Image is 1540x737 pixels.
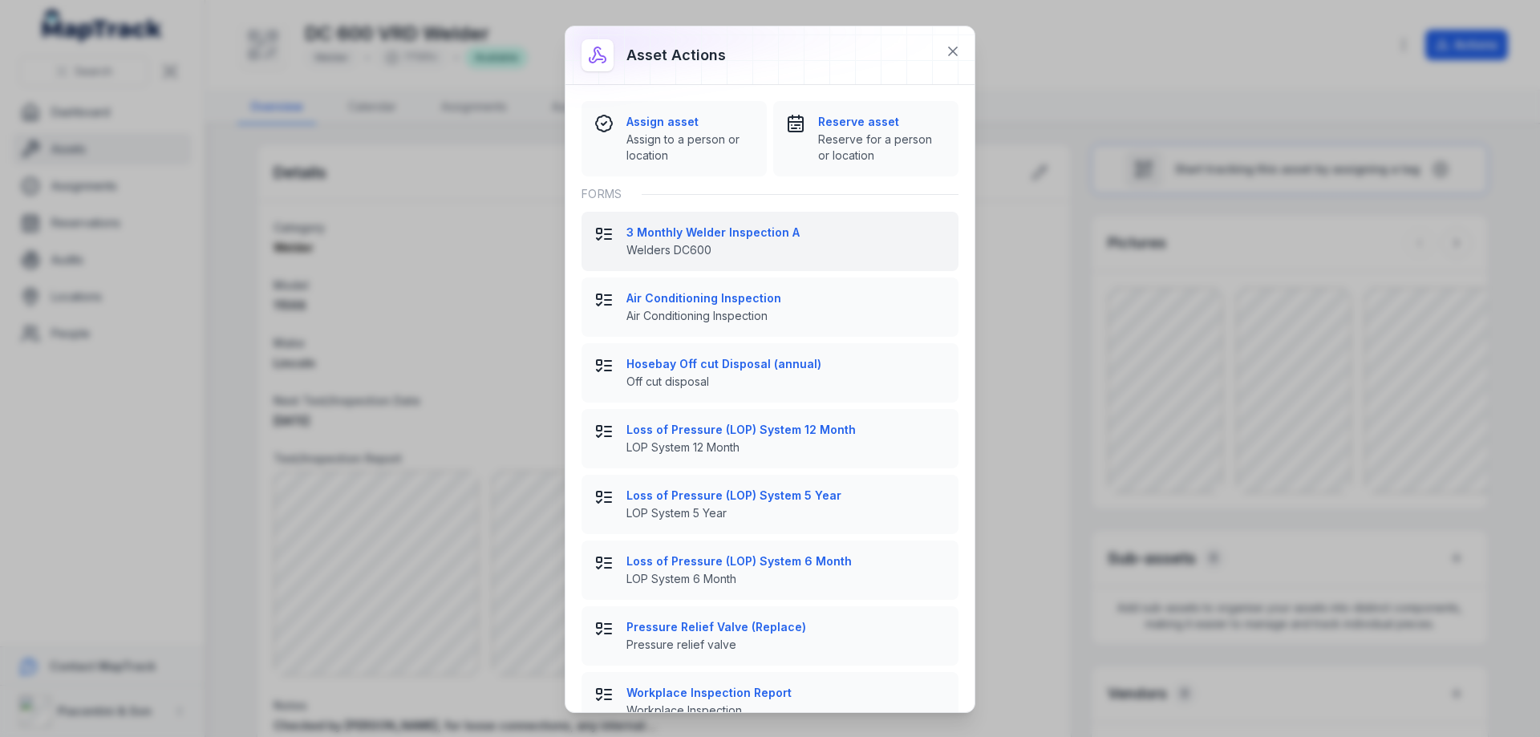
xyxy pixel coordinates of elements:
span: LOP System 12 Month [626,439,946,456]
span: Air Conditioning Inspection [626,308,946,324]
strong: Loss of Pressure (LOP) System 5 Year [626,488,946,504]
strong: Hosebay Off cut Disposal (annual) [626,356,946,372]
button: Assign assetAssign to a person or location [582,101,767,176]
span: Workplace Inspection [626,703,946,719]
button: Workplace Inspection ReportWorkplace Inspection [582,672,958,731]
span: LOP System 6 Month [626,571,946,587]
span: Assign to a person or location [626,132,754,164]
button: Pressure Relief Valve (Replace)Pressure relief valve [582,606,958,666]
strong: Reserve asset [818,114,946,130]
button: Reserve assetReserve for a person or location [773,101,958,176]
button: 3 Monthly Welder Inspection AWelders DC600 [582,212,958,271]
button: Air Conditioning InspectionAir Conditioning Inspection [582,277,958,337]
strong: Workplace Inspection Report [626,685,946,701]
strong: Assign asset [626,114,754,130]
button: Loss of Pressure (LOP) System 6 MonthLOP System 6 Month [582,541,958,600]
strong: Loss of Pressure (LOP) System 12 Month [626,422,946,438]
span: Welders DC600 [626,242,946,258]
span: LOP System 5 Year [626,505,946,521]
span: Reserve for a person or location [818,132,946,164]
h3: Asset actions [626,44,726,67]
button: Loss of Pressure (LOP) System 5 YearLOP System 5 Year [582,475,958,534]
span: Off cut disposal [626,374,946,390]
strong: Loss of Pressure (LOP) System 6 Month [626,553,946,569]
strong: Air Conditioning Inspection [626,290,946,306]
span: Pressure relief valve [626,637,946,653]
strong: 3 Monthly Welder Inspection A [626,225,946,241]
strong: Pressure Relief Valve (Replace) [626,619,946,635]
div: Forms [582,176,958,212]
button: Loss of Pressure (LOP) System 12 MonthLOP System 12 Month [582,409,958,468]
button: Hosebay Off cut Disposal (annual)Off cut disposal [582,343,958,403]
